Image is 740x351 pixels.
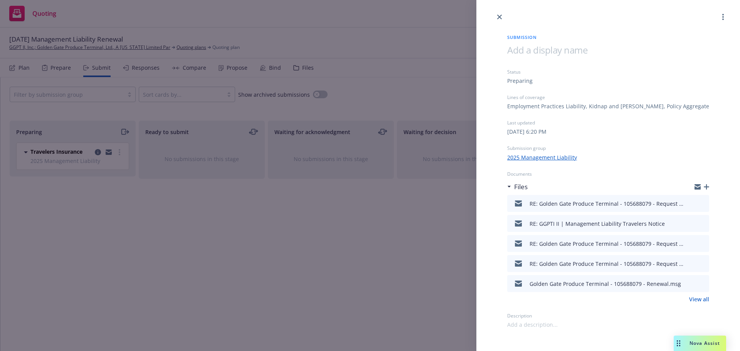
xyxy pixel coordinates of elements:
[699,199,706,208] button: preview file
[507,119,709,126] div: Last updated
[507,94,709,101] div: Lines of coverage
[507,312,709,319] div: Description
[687,259,693,268] button: download file
[530,240,684,248] div: RE: Golden Gate Produce Terminal - 105688079 - Request to Extend to [DATE]
[507,128,547,136] div: [DATE] 6:20 PM
[699,239,706,248] button: preview file
[507,77,533,85] div: Preparing
[507,153,577,161] a: 2025 Management Liability
[690,340,720,346] span: Nova Assist
[507,69,709,75] div: Status
[699,259,706,268] button: preview file
[674,336,683,351] div: Drag to move
[699,279,706,288] button: preview file
[687,239,693,248] button: download file
[507,145,709,151] div: Submission group
[530,220,665,228] div: RE: GGPTI II | Management Liability Travelers Notice
[495,12,504,22] a: close
[530,260,684,268] div: RE: Golden Gate Produce Terminal - 105688079 - Request to Extend to [DATE]
[507,102,709,110] div: Employment Practices Liability, Kidnap and [PERSON_NAME], Policy Aggregate
[530,200,684,208] div: RE: Golden Gate Produce Terminal - 105688079 - Request to Extend to [DATE]
[687,279,693,288] button: download file
[689,295,709,303] a: View all
[718,12,728,22] a: more
[514,182,528,192] h3: Files
[507,182,528,192] div: Files
[699,219,706,228] button: preview file
[687,199,693,208] button: download file
[507,34,709,40] span: Submission
[687,219,693,228] button: download file
[530,280,681,288] div: Golden Gate Produce Terminal - 105688079 - Renewal.msg
[507,171,709,177] div: Documents
[674,336,726,351] button: Nova Assist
